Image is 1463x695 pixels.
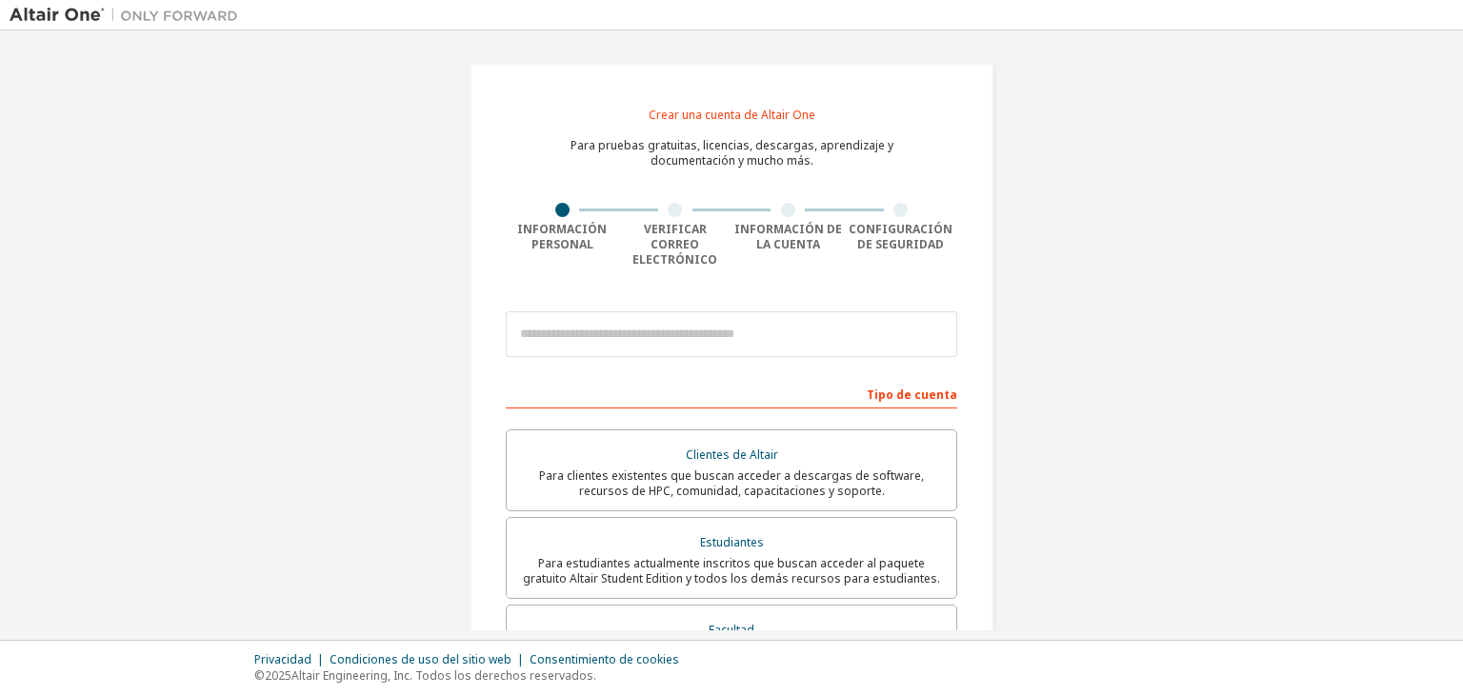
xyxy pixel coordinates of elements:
[571,137,893,153] font: Para pruebas gratuitas, licencias, descargas, aprendizaje y
[632,221,717,268] font: Verificar correo electrónico
[530,651,679,667] font: Consentimiento de cookies
[700,534,764,550] font: Estudiantes
[517,221,607,252] font: Información personal
[709,622,754,638] font: Facultad
[849,221,952,252] font: Configuración de seguridad
[686,447,778,463] font: Clientes de Altair
[523,555,940,586] font: Para estudiantes actualmente inscritos que buscan acceder al paquete gratuito Altair Student Edit...
[10,6,248,25] img: Altair Uno
[867,387,957,403] font: Tipo de cuenta
[330,651,511,667] font: Condiciones de uso del sitio web
[254,651,311,667] font: Privacidad
[539,467,924,499] font: Para clientes existentes que buscan acceder a descargas de software, recursos de HPC, comunidad, ...
[649,107,815,123] font: Crear una cuenta de Altair One
[651,152,813,169] font: documentación y mucho más.
[734,221,842,252] font: Información de la cuenta
[291,667,596,684] font: Altair Engineering, Inc. Todos los derechos reservados.
[265,667,291,684] font: 2025
[254,667,265,684] font: ©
